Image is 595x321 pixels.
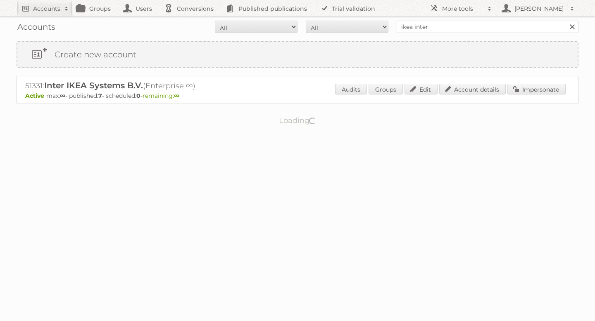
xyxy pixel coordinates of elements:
[405,84,438,94] a: Edit
[33,5,60,13] h2: Accounts
[44,80,143,90] span: Inter IKEA Systems B.V.
[17,42,578,67] a: Create new account
[253,112,343,129] p: Loading
[136,92,140,99] strong: 0
[143,92,179,99] span: remaining:
[335,84,367,94] a: Audits
[60,92,65,99] strong: ∞
[98,92,102,99] strong: 7
[442,5,483,13] h2: More tools
[25,80,314,91] h2: 51331: (Enterprise ∞)
[25,92,570,99] p: max: - published: - scheduled: -
[369,84,403,94] a: Groups
[25,92,46,99] span: Active
[174,92,179,99] strong: ∞
[512,5,566,13] h2: [PERSON_NAME]
[439,84,506,94] a: Account details
[507,84,566,94] a: Impersonate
